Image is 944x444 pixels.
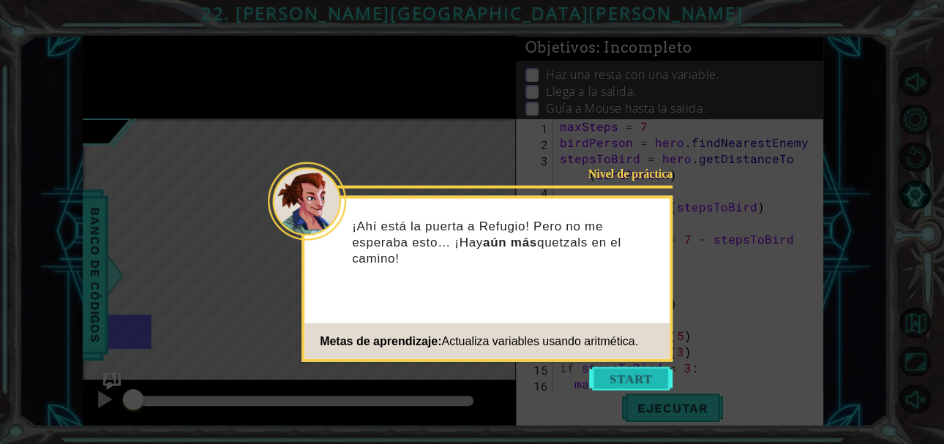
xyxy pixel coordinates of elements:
[320,334,441,347] span: Metas de aprendizaje:
[352,218,659,266] p: ¡Ahí está la puerta a Refugio! Pero no me esperaba esto… ¡Hay quetzals en el camino!
[580,165,673,181] div: Nivel de práctica
[483,235,537,249] strong: aún más
[441,334,638,347] span: Actualiza variables usando aritmética.
[589,366,673,390] button: Start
